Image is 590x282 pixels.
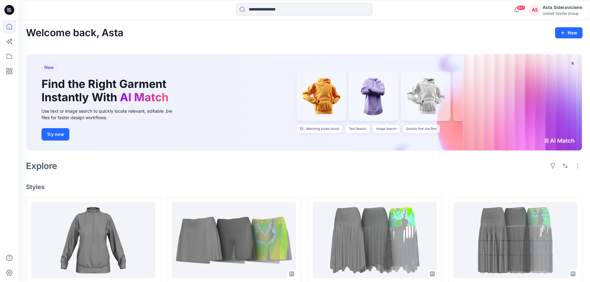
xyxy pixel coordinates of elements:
[543,4,582,11] div: Asta Sideraviciene
[26,161,57,171] h2: Explore
[313,202,437,279] a: 120492_ZPL_DEV_RG
[44,64,54,71] span: New
[26,27,123,39] h2: Welcome back, Asta
[453,202,577,279] a: 120489_OPT B_ZPL_DEV_AT
[120,90,168,104] span: AI Match
[42,108,181,121] div: Use text or image search to quickly locate relevant, editable .bw files for faster design workflows.
[42,128,69,141] button: Try now
[26,183,583,191] h4: Styles
[543,11,582,16] div: United Textile Group
[172,202,296,279] a: 120490_ZPL_DEV_RG
[516,5,526,10] span: 99+
[42,77,172,104] h1: Find the Right Garment Instantly With
[31,202,155,279] a: Jumper_RG
[529,4,540,15] div: AS
[555,27,583,38] button: New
